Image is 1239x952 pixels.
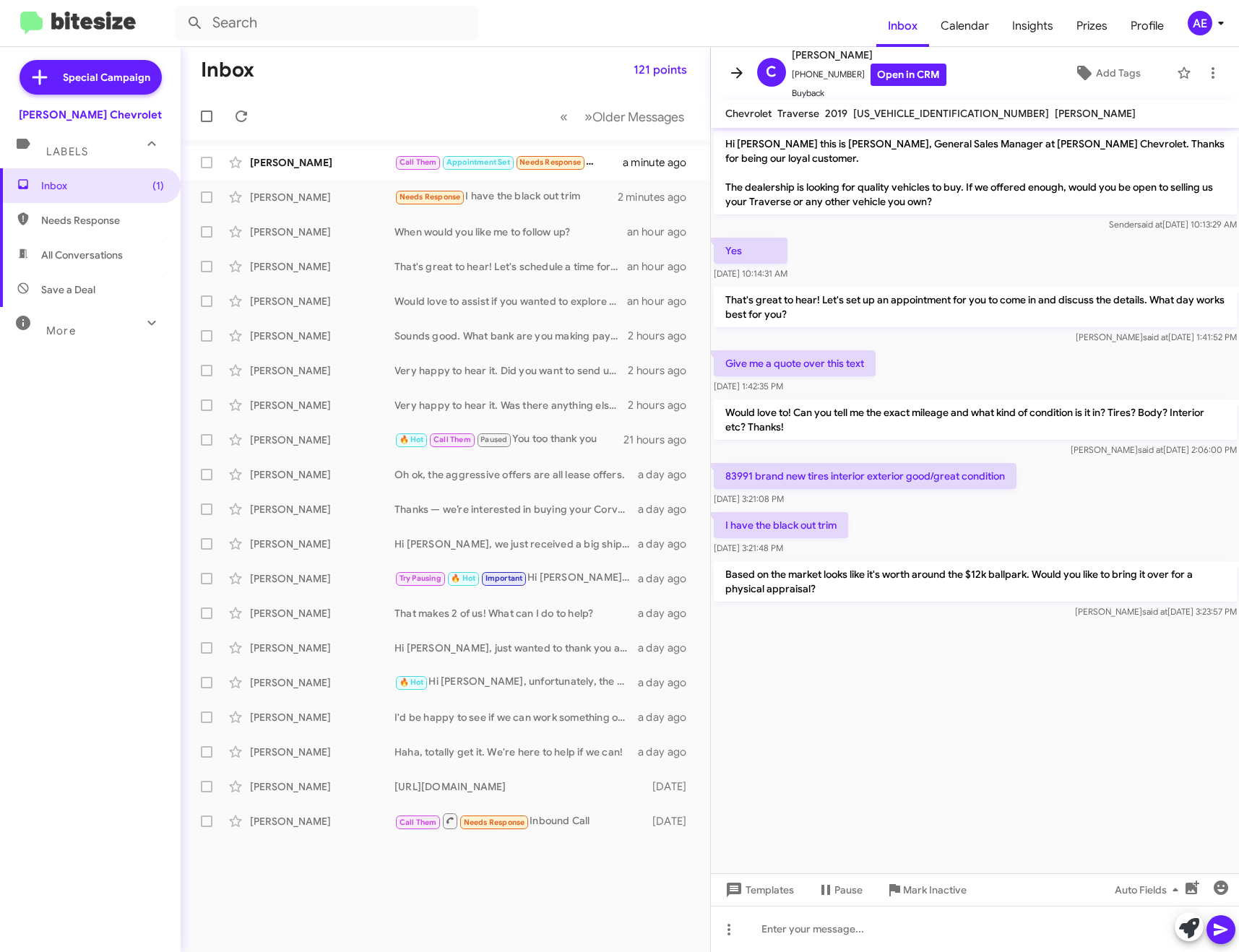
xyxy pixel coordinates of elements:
div: [PERSON_NAME] [250,363,394,378]
span: Try Pausing [400,574,441,583]
p: Based on the market looks like it's worth around the $12k ballpark. Would you like to bring it ov... [714,561,1237,602]
span: All Conversations [41,248,123,262]
span: [PERSON_NAME] [DATE] 3:23:57 PM [1074,606,1236,617]
div: [PERSON_NAME] [250,502,394,516]
span: said at [1142,332,1167,342]
span: » [584,108,592,126]
div: a day ago [638,675,699,690]
span: Important [485,574,523,583]
span: Needs Response [464,818,525,827]
button: Add Tags [1044,60,1170,86]
div: a day ago [638,606,699,620]
div: Not yet. I told [PERSON_NAME] would text him. I am waiting to see if my husband has to work [DATE... [394,154,623,170]
span: Special Campaign [63,70,150,85]
span: Older Messages [592,109,684,125]
span: (1) [152,178,164,193]
p: Give me a quote over this text [714,350,876,376]
div: a day ago [638,745,699,759]
span: Call Them [400,157,437,167]
button: 121 points [622,57,699,83]
div: I'd be happy to see if we can work something out, would you like to set up a time to stop in? [394,710,638,724]
div: [DATE] [649,814,699,828]
span: [DATE] 10:14:31 AM [714,268,787,279]
div: I have the black out trim [394,189,618,205]
span: Templates [722,877,794,903]
span: Save a Deal [41,282,95,297]
input: Search [175,6,478,40]
p: I have the black out trim [714,512,848,538]
span: Mark Inactive [903,877,967,903]
p: Would love to! Can you tell me the exact mileage and what kind of condition is it in? Tires? Body... [714,399,1237,440]
nav: Page navigation example [552,102,693,131]
span: [PHONE_NUMBER] [792,64,946,86]
span: Pause [834,877,863,903]
span: [PERSON_NAME] [DATE] 2:06:00 PM [1070,444,1236,455]
a: Calendar [929,5,1001,47]
div: You too thank you [394,431,623,448]
span: C [766,61,777,84]
span: 🔥 Hot [400,678,424,687]
div: a day ago [638,467,699,482]
div: an hour ago [627,294,698,308]
span: Add Tags [1096,60,1141,86]
p: Hi [PERSON_NAME] this is [PERSON_NAME], General Sales Manager at [PERSON_NAME] Chevrolet. Thanks ... [714,131,1237,215]
div: [PERSON_NAME] [250,779,394,794]
p: 83991 brand new tires interior exterior good/great condition [714,463,1016,489]
div: [PERSON_NAME] [250,294,394,308]
div: [PERSON_NAME] [250,814,394,828]
div: [PERSON_NAME] [250,537,394,551]
span: [PERSON_NAME] [1055,107,1136,120]
div: Hi [PERSON_NAME], just wanted to thank you again for the opportunity to assist with the new truck... [394,641,638,655]
div: Very happy to hear it. Did you want to send us some info on your car and see if we can offer some... [394,363,628,378]
div: [PERSON_NAME] [250,259,394,274]
a: Inbox [876,5,929,47]
div: Hi [PERSON_NAME], following up to see if you were able to find the [US_STATE] you were looking fo... [394,570,638,587]
div: Thanks — we’re interested in buying your Corvette. Would you like to schedule a free appraisal ap... [394,502,638,516]
span: « [560,108,568,126]
span: Appointment Set [446,157,510,167]
div: a day ago [638,537,699,551]
span: 121 points [634,57,687,83]
h1: Inbox [201,59,254,82]
div: [PERSON_NAME] [250,225,394,239]
div: an hour ago [627,259,698,274]
div: [PERSON_NAME] [250,745,394,759]
span: Auto Fields [1115,877,1184,903]
a: Open in CRM [871,64,946,86]
span: Needs Response [519,157,581,167]
button: Next [576,102,693,131]
div: That's great to hear! Let's schedule a time for you to bring the Challenger in so we can appraise... [394,259,627,274]
div: Inbound Call [394,812,649,830]
div: [PERSON_NAME] [250,398,394,412]
button: AE [1175,11,1223,35]
div: 21 hours ago [623,433,699,447]
div: Would love to assist if you wanted to explore that option. [394,294,627,308]
a: Prizes [1065,5,1119,47]
button: Mark Inactive [874,877,978,903]
div: 2 hours ago [628,363,698,378]
a: Special Campaign [20,60,162,95]
div: Hi [PERSON_NAME], we just received a big shipment of Equinox EV's if interested, let us know! [394,537,638,551]
div: 2 minutes ago [618,190,699,204]
div: a day ago [638,641,699,655]
span: 🔥 Hot [400,435,424,444]
div: a minute ago [623,155,699,170]
div: [DATE] [649,779,699,794]
span: Call Them [400,818,437,827]
button: Previous [551,102,577,131]
span: said at [1137,444,1162,455]
span: Buyback [792,86,946,100]
div: 2 hours ago [628,398,698,412]
span: said at [1136,219,1162,230]
span: Profile [1119,5,1175,47]
button: Auto Fields [1103,877,1196,903]
a: Insights [1001,5,1065,47]
span: Inbox [41,178,164,193]
div: a day ago [638,571,699,586]
span: [US_VEHICLE_IDENTIFICATION_NUMBER] [853,107,1049,120]
p: Yes [714,238,787,264]
span: 2019 [825,107,847,120]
